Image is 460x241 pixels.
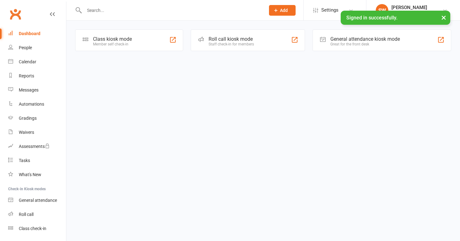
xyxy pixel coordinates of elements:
[19,172,41,177] div: What's New
[438,11,449,24] button: ×
[8,207,66,222] a: Roll call
[8,41,66,55] a: People
[8,154,66,168] a: Tasks
[346,15,397,21] span: Signed in successfully.
[269,5,296,16] button: Add
[19,198,57,203] div: General attendance
[8,168,66,182] a: What's New
[209,42,254,46] div: Staff check-in for members
[19,45,32,50] div: People
[19,116,37,121] div: Gradings
[19,87,39,92] div: Messages
[82,6,261,15] input: Search...
[8,139,66,154] a: Assessments
[19,59,36,64] div: Calendar
[376,4,388,17] div: SW
[8,83,66,97] a: Messages
[19,158,30,163] div: Tasks
[391,10,433,16] div: Hurstville Martial Arts
[280,8,288,13] span: Add
[8,125,66,139] a: Waivers
[391,5,433,10] div: [PERSON_NAME]
[19,73,34,78] div: Reports
[8,27,66,41] a: Dashboard
[8,55,66,69] a: Calendar
[19,130,34,135] div: Waivers
[8,69,66,83] a: Reports
[19,102,44,107] div: Automations
[330,42,400,46] div: Great for the front desk
[93,36,132,42] div: Class kiosk mode
[19,226,46,231] div: Class check-in
[8,6,23,22] a: Clubworx
[321,3,339,17] span: Settings
[19,144,50,149] div: Assessments
[8,193,66,207] a: General attendance kiosk mode
[19,31,40,36] div: Dashboard
[8,97,66,111] a: Automations
[19,212,34,217] div: Roll call
[8,222,66,236] a: Class kiosk mode
[8,111,66,125] a: Gradings
[209,36,254,42] div: Roll call kiosk mode
[330,36,400,42] div: General attendance kiosk mode
[93,42,132,46] div: Member self check-in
